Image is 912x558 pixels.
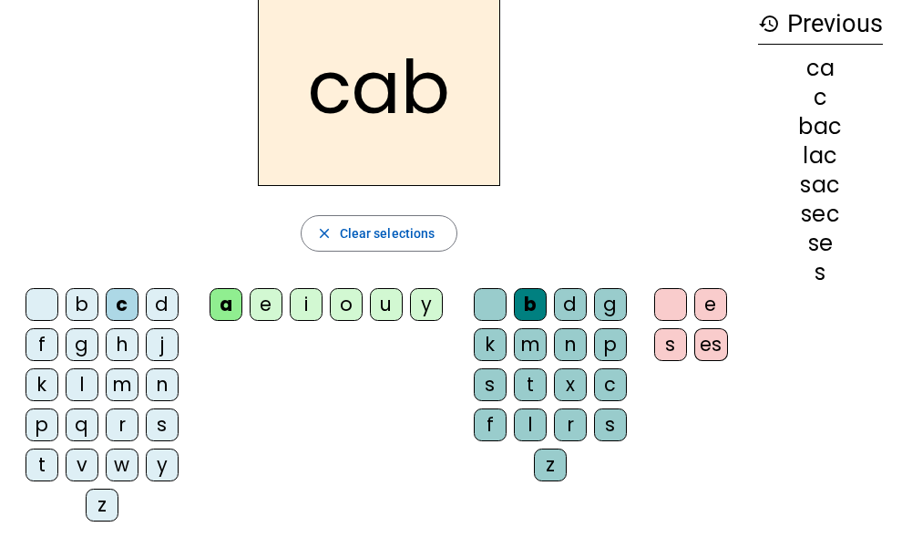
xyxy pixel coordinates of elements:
div: y [410,288,443,321]
div: k [26,368,58,401]
span: Clear selections [340,222,436,244]
div: bac [758,116,883,138]
div: s [654,328,687,361]
div: r [554,408,587,441]
div: es [694,328,728,361]
div: s [474,368,507,401]
div: sac [758,174,883,196]
div: r [106,408,138,441]
div: g [594,288,627,321]
div: l [66,368,98,401]
div: z [86,489,118,522]
div: a [210,288,242,321]
div: w [106,449,138,481]
h3: Previous [758,4,883,45]
mat-icon: history [758,13,780,35]
div: h [106,328,138,361]
div: o [330,288,363,321]
div: z [534,449,567,481]
div: p [26,408,58,441]
div: f [26,328,58,361]
div: ca [758,57,883,79]
div: g [66,328,98,361]
div: c [106,288,138,321]
div: l [514,408,547,441]
div: j [146,328,179,361]
div: n [146,368,179,401]
div: d [146,288,179,321]
div: k [474,328,507,361]
div: b [514,288,547,321]
div: e [694,288,727,321]
div: p [594,328,627,361]
div: v [66,449,98,481]
div: y [146,449,179,481]
div: t [26,449,58,481]
div: s [758,262,883,284]
div: se [758,232,883,254]
div: c [594,368,627,401]
div: d [554,288,587,321]
div: lac [758,145,883,167]
div: sec [758,203,883,225]
div: m [514,328,547,361]
div: s [594,408,627,441]
div: f [474,408,507,441]
div: u [370,288,403,321]
div: m [106,368,138,401]
div: c [758,87,883,108]
div: b [66,288,98,321]
div: q [66,408,98,441]
mat-icon: close [316,225,333,242]
div: x [554,368,587,401]
div: e [250,288,282,321]
div: n [554,328,587,361]
button: Clear selections [301,215,458,252]
div: s [146,408,179,441]
div: t [514,368,547,401]
div: i [290,288,323,321]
